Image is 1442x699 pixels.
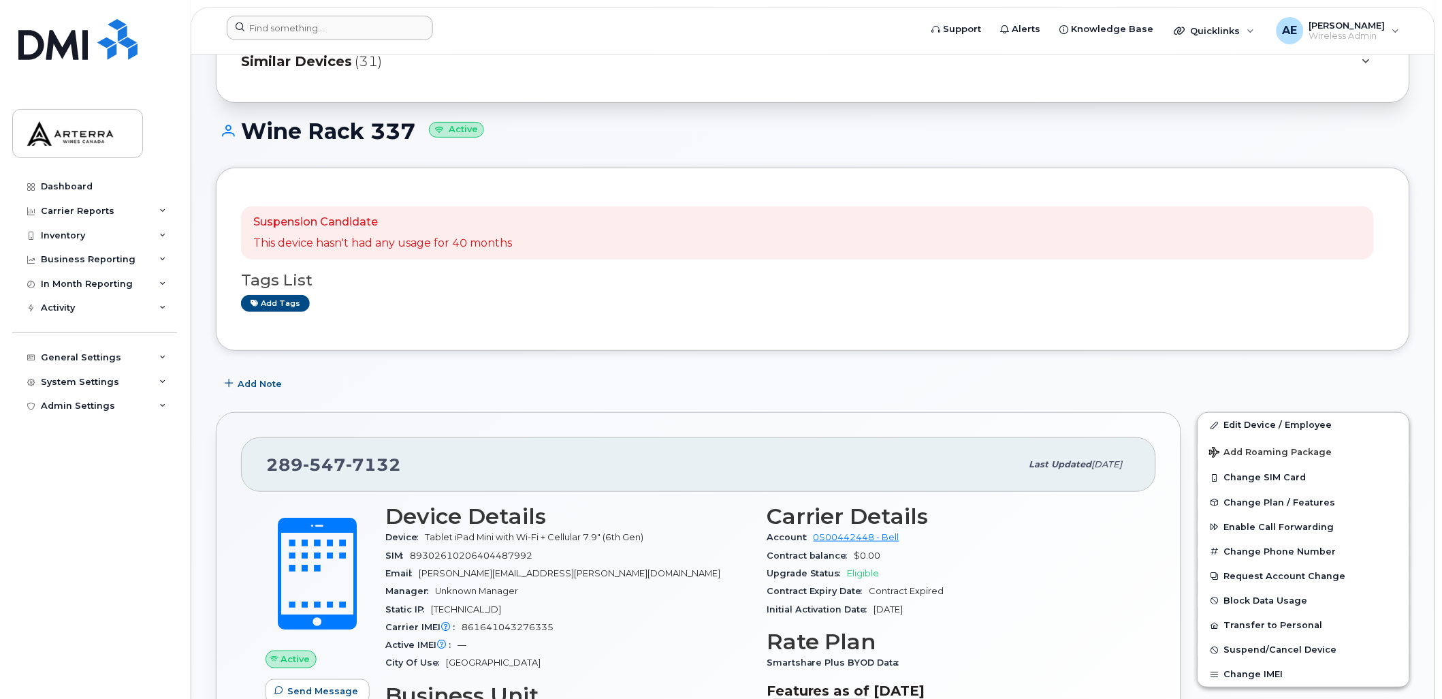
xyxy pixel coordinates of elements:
[266,454,401,475] span: 289
[767,683,1132,699] h3: Features as of [DATE]
[385,504,750,529] h3: Device Details
[303,454,346,475] span: 547
[346,454,401,475] span: 7132
[227,16,433,40] input: Find something...
[1198,662,1409,687] button: Change IMEI
[287,685,358,698] span: Send Message
[1267,17,1409,44] div: Alexander Erofeev
[385,604,431,615] span: Static IP
[425,532,643,542] span: Tablet iPad Mini with Wi-Fi + Cellular 7.9" (6th Gen)
[385,640,458,650] span: Active IMEI
[923,16,991,43] a: Support
[385,550,410,561] span: SIM
[1224,645,1337,655] span: Suspend/Cancel Device
[767,657,906,668] span: Smartshare Plus BYOD Data
[854,550,881,561] span: $0.00
[1198,515,1409,540] button: Enable Call Forwarding
[767,604,874,615] span: Initial Activation Date
[1224,522,1334,532] span: Enable Call Forwarding
[241,272,1385,289] h3: Tags List
[1198,437,1409,465] button: Add Roaming Package
[1198,564,1409,589] button: Request Account Change
[1224,497,1336,508] span: Change Plan / Features
[216,371,293,396] button: Add Note
[767,630,1132,654] h3: Rate Plan
[874,604,903,615] span: [DATE]
[1029,459,1092,469] span: Last updated
[1309,31,1385,42] span: Wireless Admin
[1165,17,1264,44] div: Quicklinks
[767,532,814,542] span: Account
[1191,25,1240,36] span: Quicklinks
[241,295,310,312] a: Add tags
[385,532,425,542] span: Device
[1198,613,1409,638] button: Transfer to Personal
[238,377,282,390] span: Add Note
[385,568,419,578] span: Email
[462,622,554,632] span: 861641043276335
[1051,16,1164,43] a: Knowledge Base
[944,22,982,36] span: Support
[281,653,310,666] span: Active
[767,586,869,596] span: Contract Expiry Date
[355,52,382,72] span: (31)
[1283,22,1298,39] span: AE
[446,657,541,668] span: [GEOGRAPHIC_DATA]
[216,119,1410,143] h1: Wine Rack 337
[385,586,435,596] span: Manager
[1198,465,1409,490] button: Change SIM Card
[1198,540,1409,564] button: Change Phone Number
[767,568,848,578] span: Upgrade Status
[1309,20,1385,31] span: [PERSON_NAME]
[385,657,446,668] span: City Of Use
[410,550,532,561] span: 89302610206404487992
[431,604,501,615] span: [TECHNICAL_ID]
[253,236,512,251] p: This device hasn't had any usage for 40 months
[385,622,462,632] span: Carrier IMEI
[848,568,880,578] span: Eligible
[429,122,484,138] small: Active
[435,586,518,596] span: Unknown Manager
[1198,589,1409,613] button: Block Data Usage
[1209,447,1332,460] span: Add Roaming Package
[1092,459,1123,469] span: [DATE]
[814,532,899,542] a: 0500442448 - Bell
[253,215,512,230] p: Suspension Candidate
[241,52,352,72] span: Similar Devices
[1072,22,1154,36] span: Knowledge Base
[869,586,944,596] span: Contract Expired
[1198,491,1409,515] button: Change Plan / Features
[1198,638,1409,662] button: Suspend/Cancel Device
[991,16,1051,43] a: Alerts
[767,550,854,561] span: Contract balance
[1198,413,1409,437] a: Edit Device / Employee
[419,568,720,578] span: [PERSON_NAME][EMAIL_ADDRESS][PERSON_NAME][DOMAIN_NAME]
[458,640,466,650] span: —
[767,504,1132,529] h3: Carrier Details
[1012,22,1041,36] span: Alerts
